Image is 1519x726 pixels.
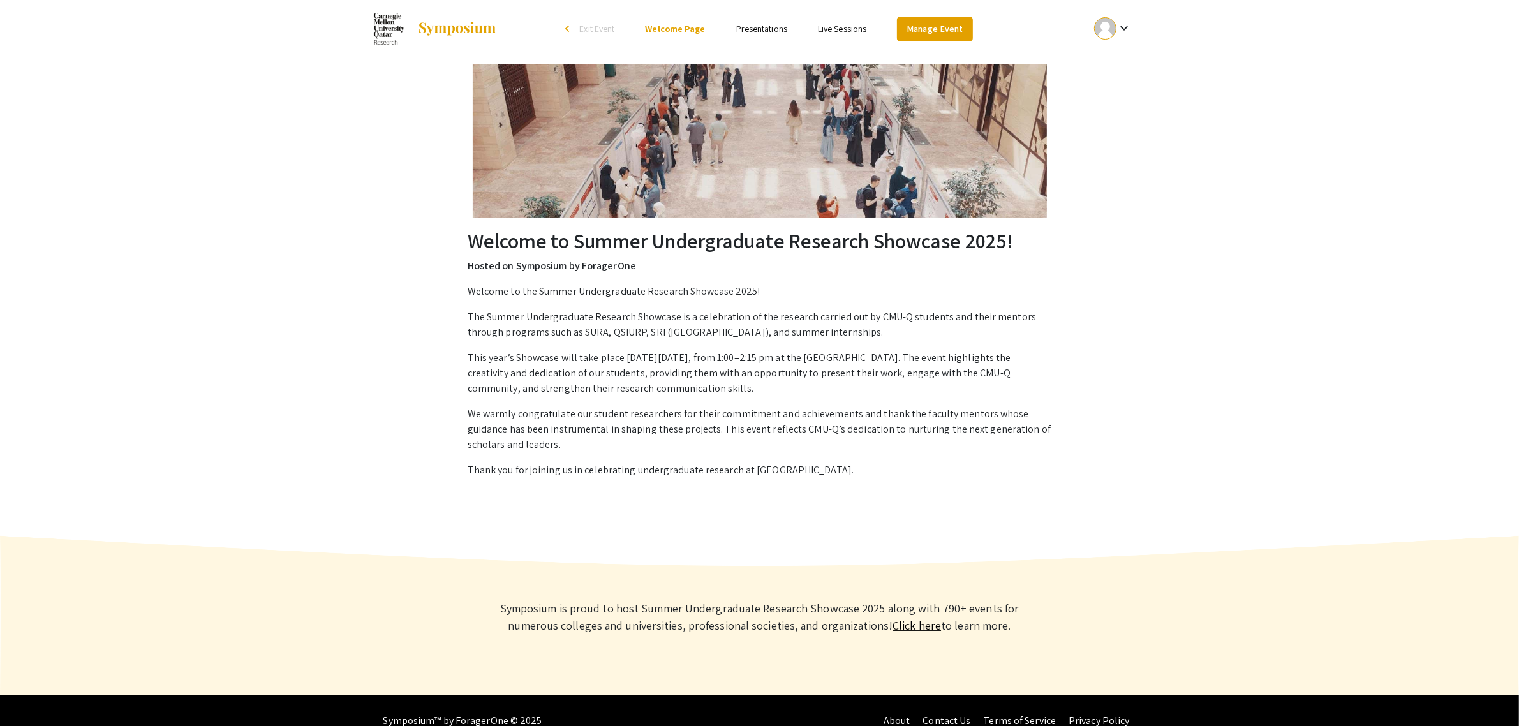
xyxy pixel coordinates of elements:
p: We warmly congratulate our student researchers for their commitment and achievements and thank th... [468,406,1052,452]
p: Thank you for joining us in celebrating undergraduate research at [GEOGRAPHIC_DATA]. [468,463,1052,478]
p: The Summer Undergraduate Research Showcase is a celebration of the research carried out by CMU-Q ... [468,309,1052,340]
a: Summer Undergraduate Research Showcase 2025 [374,13,497,45]
p: Hosted on Symposium by ForagerOne [468,258,1052,274]
button: Expand account dropdown [1081,14,1145,43]
a: Welcome Page [645,23,705,34]
mat-icon: Expand account dropdown [1116,20,1132,36]
a: Presentations [736,23,787,34]
img: Summer Undergraduate Research Showcase 2025 [473,64,1047,218]
span: Exit Event [579,23,614,34]
p: This year’s Showcase will take place [DATE][DATE], from 1:00–2:15 pm at the [GEOGRAPHIC_DATA]. Th... [468,350,1052,396]
a: Manage Event [897,17,972,41]
img: Symposium by ForagerOne [417,21,497,36]
iframe: Chat [10,669,54,716]
p: Symposium is proud to host Summer Undergraduate Research Showcase 2025 along with 790+ events for... [485,600,1034,634]
p: Welcome to the Summer Undergraduate Research Showcase 2025! [468,284,1052,299]
img: Summer Undergraduate Research Showcase 2025 [374,13,404,45]
h2: Welcome to Summer Undergraduate Research Showcase 2025! [468,228,1052,253]
a: Learn more about Symposium [893,618,941,633]
div: arrow_back_ios [565,25,573,33]
a: Live Sessions [818,23,866,34]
